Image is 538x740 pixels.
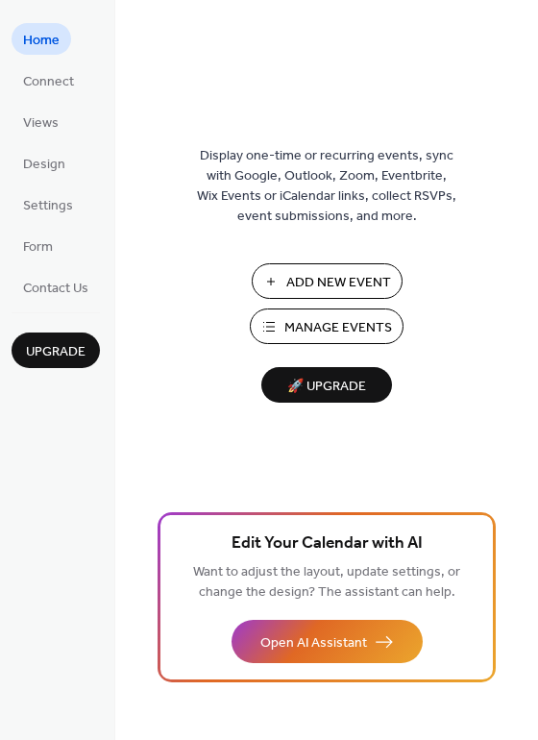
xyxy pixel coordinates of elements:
[12,147,77,179] a: Design
[193,559,460,605] span: Want to adjust the layout, update settings, or change the design? The assistant can help.
[284,318,392,338] span: Manage Events
[261,367,392,403] button: 🚀 Upgrade
[197,146,456,227] span: Display one-time or recurring events, sync with Google, Outlook, Zoom, Eventbrite, Wix Events or ...
[23,196,73,216] span: Settings
[232,620,423,663] button: Open AI Assistant
[12,271,100,303] a: Contact Us
[23,113,59,134] span: Views
[12,64,86,96] a: Connect
[12,106,70,137] a: Views
[273,374,380,400] span: 🚀 Upgrade
[23,72,74,92] span: Connect
[250,308,403,344] button: Manage Events
[286,273,391,293] span: Add New Event
[23,279,88,299] span: Contact Us
[12,333,100,368] button: Upgrade
[23,237,53,258] span: Form
[12,23,71,55] a: Home
[26,342,86,362] span: Upgrade
[23,31,60,51] span: Home
[252,263,403,299] button: Add New Event
[260,633,367,654] span: Open AI Assistant
[12,188,85,220] a: Settings
[23,155,65,175] span: Design
[12,230,64,261] a: Form
[232,530,423,557] span: Edit Your Calendar with AI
